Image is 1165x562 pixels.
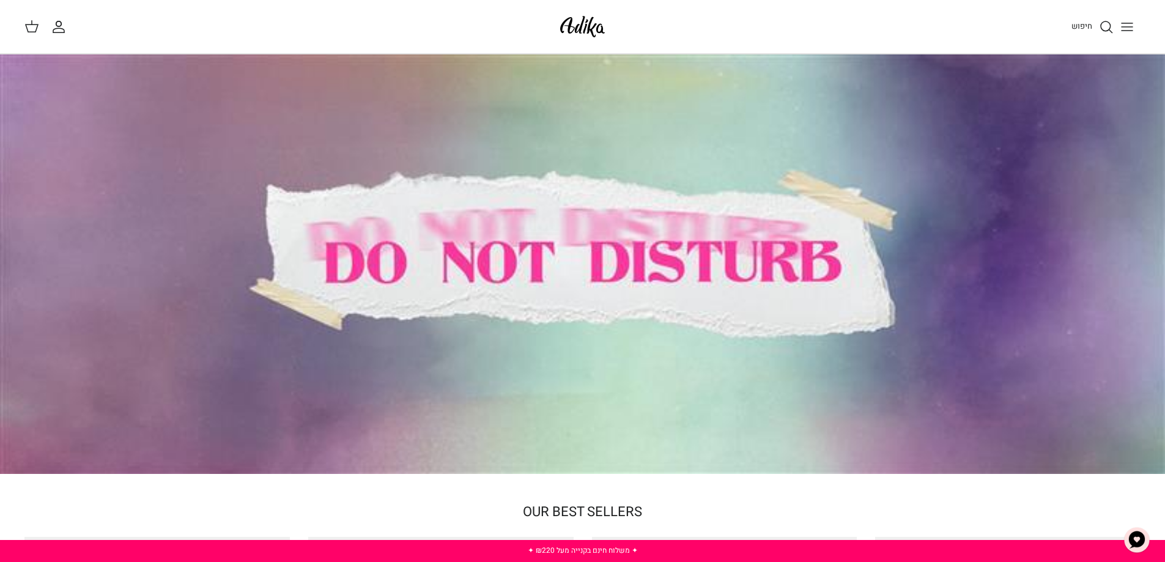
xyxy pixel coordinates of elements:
[528,545,638,556] a: ✦ משלוח חינם בקנייה מעל ₪220 ✦
[1071,20,1114,34] a: חיפוש
[51,20,71,34] a: החשבון שלי
[1119,522,1155,558] button: צ'אט
[1114,13,1141,40] button: Toggle menu
[523,502,642,522] a: OUR BEST SELLERS
[1071,20,1092,32] span: חיפוש
[557,12,608,41] img: Adika IL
